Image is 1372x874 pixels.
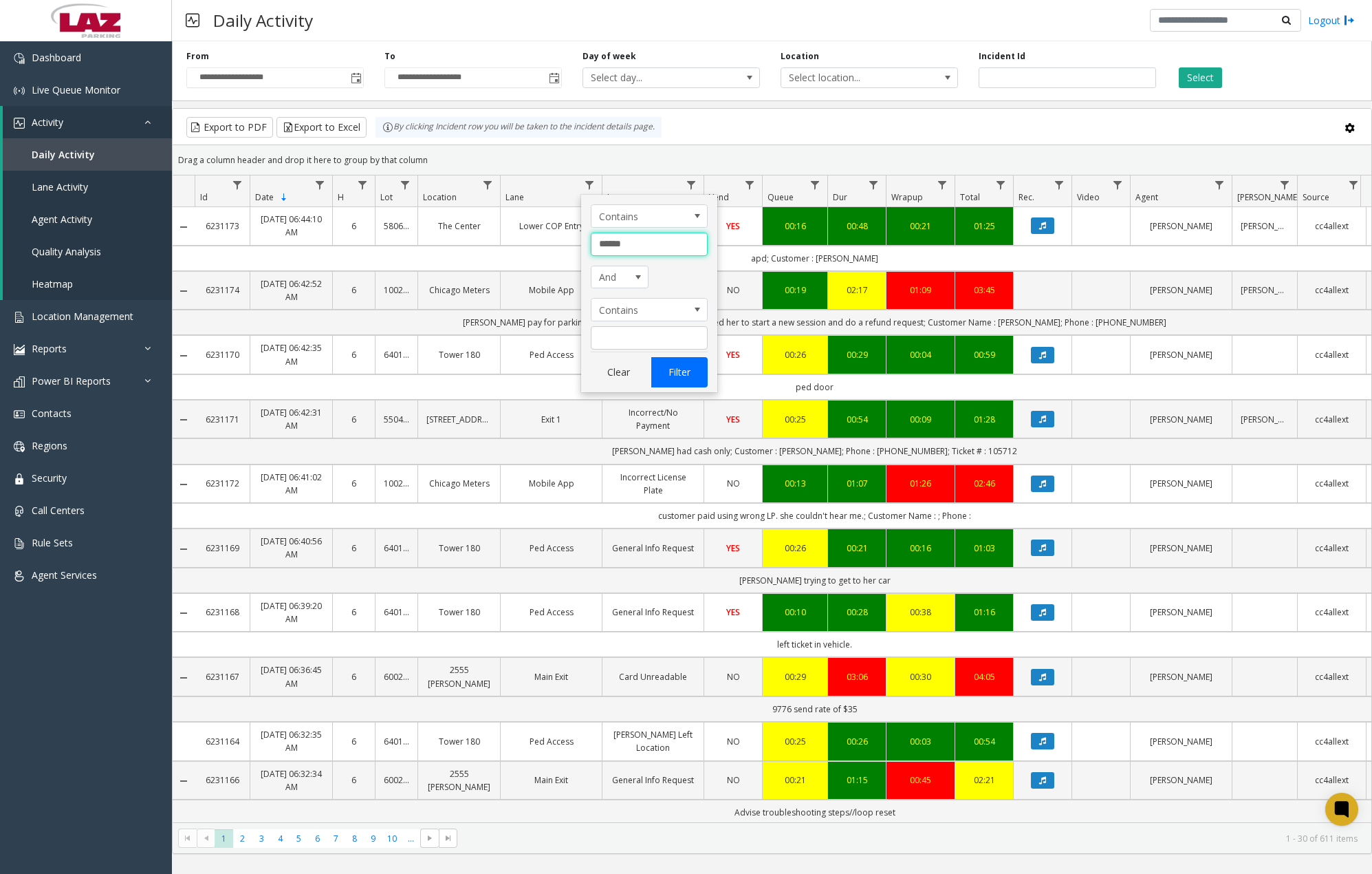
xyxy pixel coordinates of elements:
a: 00:25 [771,735,819,748]
a: [PERSON_NAME] Left Location [611,728,695,754]
div: 01:26 [895,477,946,490]
span: NO [727,736,740,747]
span: Live Queue Monitor [32,83,120,96]
div: 00:03 [895,735,946,748]
a: Date Filter Menu [311,175,329,194]
span: Agent Services [32,568,97,582]
span: YES [726,414,740,425]
a: 00:19 [771,284,819,297]
a: Quality Analysis [3,235,172,268]
span: Rule Sets [32,536,73,549]
a: 6 [341,735,367,748]
div: 00:30 [895,670,946,683]
a: 6231170 [203,348,241,361]
a: [DATE] 06:36:45 AM [259,663,324,690]
div: 01:07 [836,477,878,490]
a: cc4allext [1306,735,1358,748]
a: 00:04 [895,348,946,361]
a: 00:38 [895,606,946,619]
a: 00:59 [963,348,1005,361]
a: 6231169 [203,542,241,555]
a: 2555 [PERSON_NAME] [426,663,492,690]
label: Incident Id [979,50,1025,63]
img: 'icon' [14,376,25,387]
img: 'icon' [14,85,25,96]
div: 01:16 [963,606,1005,619]
a: [DATE] 06:42:35 AM [259,341,324,367]
a: NO [712,284,754,297]
a: Exit 1 [509,413,594,426]
img: 'icon' [14,441,25,452]
span: NO [727,478,740,489]
div: 00:48 [836,220,878,233]
a: 00:10 [771,606,819,619]
a: H Filter Menu [353,175,372,194]
a: Location Filter Menu [479,175,497,194]
a: 100240 [384,284,409,297]
a: Collapse Details [173,672,195,683]
a: 00:29 [836,348,878,361]
a: YES [712,348,754,361]
a: 640147 [384,542,409,555]
span: Security [32,471,67,484]
input: Lane Filter [591,233,708,256]
div: 00:26 [771,348,819,361]
a: 00:26 [836,735,878,748]
a: 6231168 [203,606,241,619]
a: Mobile App [509,477,594,490]
img: infoIcon.svg [382,122,393,133]
button: Clear [591,357,647,387]
a: Collapse Details [173,608,195,619]
a: Video Filter Menu [1109,175,1127,194]
a: 6 [341,348,367,361]
a: 01:15 [836,774,878,787]
input: Lane Filter [591,326,708,350]
a: 6231174 [203,284,241,297]
label: From [186,50,209,63]
a: 6231171 [203,413,241,426]
a: [PERSON_NAME] [1241,220,1289,233]
a: Agent Activity [3,203,172,235]
a: 550461 [384,413,409,426]
a: [PERSON_NAME] [1241,413,1289,426]
img: 'icon' [14,506,25,517]
a: Agent Filter Menu [1210,175,1229,194]
a: 580645 [384,220,409,233]
a: Source Filter Menu [1344,175,1363,194]
a: Total Filter Menu [992,175,1010,194]
img: 'icon' [14,118,25,129]
img: logout [1344,13,1355,28]
a: Issue Filter Menu [682,175,701,194]
span: Contacts [32,407,72,420]
div: 01:25 [963,220,1005,233]
img: pageIcon [186,3,199,37]
a: NO [712,735,754,748]
a: [DATE] 06:39:20 AM [259,599,324,626]
a: NO [712,670,754,683]
a: 00:09 [895,413,946,426]
a: 01:28 [963,413,1005,426]
span: Regions [32,439,67,452]
div: 00:16 [771,220,819,233]
div: Drag a column header and drop it here to group by that column [173,148,1371,172]
div: 00:28 [836,606,878,619]
span: Dashboard [32,51,81,64]
a: 01:03 [963,542,1005,555]
a: Collapse Details [173,776,195,787]
a: 00:26 [771,542,819,555]
img: 'icon' [14,53,25,64]
a: Lane Filter Menu [580,175,599,194]
label: Day of week [582,50,636,63]
div: 00:13 [771,477,819,490]
div: 03:45 [963,284,1005,297]
a: 600228 [384,774,409,787]
span: NO [727,671,740,683]
div: 02:46 [963,477,1005,490]
a: Collapse Details [173,286,195,297]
